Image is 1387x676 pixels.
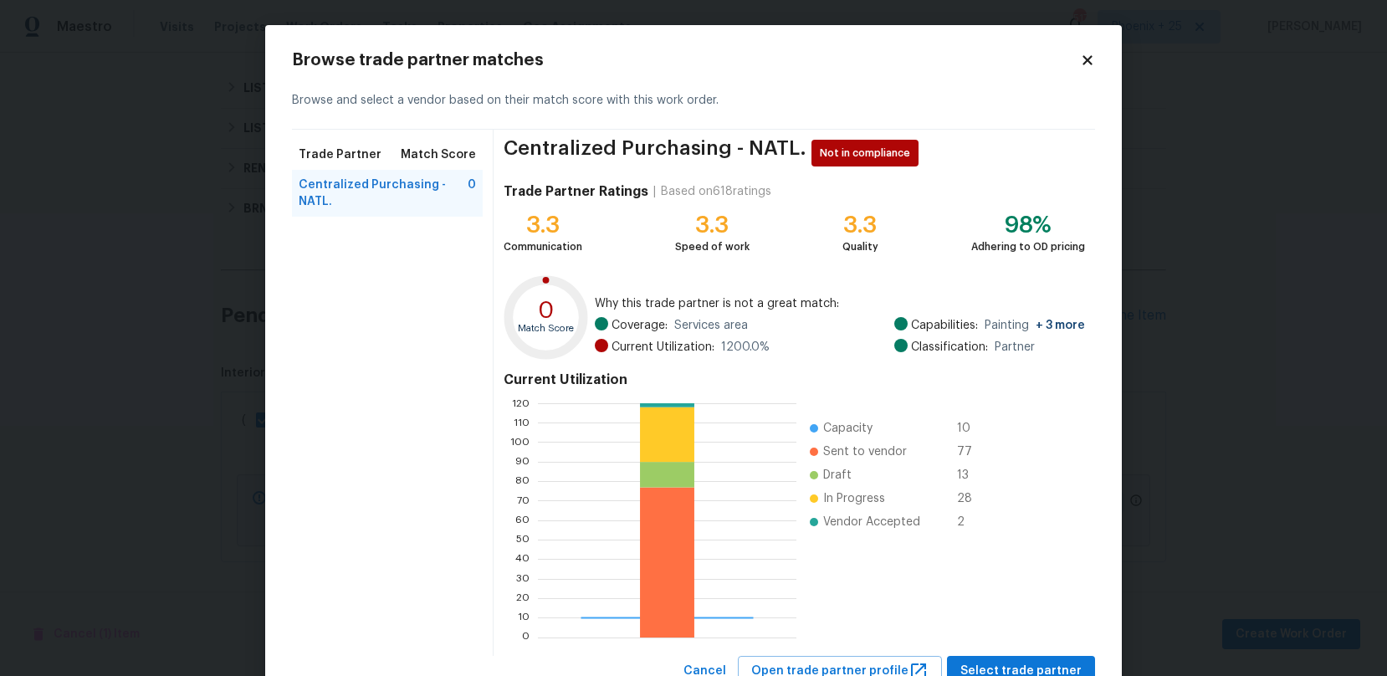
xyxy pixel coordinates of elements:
[515,554,530,564] text: 40
[512,398,530,408] text: 120
[504,238,582,255] div: Communication
[468,177,476,210] span: 0
[971,217,1085,233] div: 98%
[517,495,530,505] text: 70
[823,514,920,530] span: Vendor Accepted
[504,183,648,200] h4: Trade Partner Ratings
[957,467,984,484] span: 13
[595,295,1085,312] span: Why this trade partner is not a great match:
[675,238,750,255] div: Speed of work
[516,593,530,603] text: 20
[985,317,1085,334] span: Painting
[674,317,748,334] span: Services area
[957,490,984,507] span: 28
[661,183,771,200] div: Based on 618 ratings
[522,632,530,643] text: 0
[823,467,852,484] span: Draft
[957,514,984,530] span: 2
[971,238,1085,255] div: Adhering to OD pricing
[721,339,770,356] span: 1200.0 %
[292,52,1080,69] h2: Browse trade partner matches
[612,317,668,334] span: Coverage:
[612,339,714,356] span: Current Utilization:
[842,217,878,233] div: 3.3
[823,490,885,507] span: In Progress
[957,420,984,437] span: 10
[823,443,907,460] span: Sent to vendor
[995,339,1035,356] span: Partner
[299,177,468,210] span: Centralized Purchasing - NATL.
[510,437,530,447] text: 100
[648,183,661,200] div: |
[299,146,381,163] span: Trade Partner
[911,339,988,356] span: Classification:
[820,145,917,161] span: Not in compliance
[504,217,582,233] div: 3.3
[518,612,530,622] text: 10
[292,72,1095,130] div: Browse and select a vendor based on their match score with this work order.
[675,217,750,233] div: 3.3
[518,324,574,333] text: Match Score
[504,140,806,166] span: Centralized Purchasing - NATL.
[516,535,530,545] text: 50
[516,574,530,584] text: 30
[515,515,530,525] text: 60
[538,299,555,322] text: 0
[401,146,476,163] span: Match Score
[911,317,978,334] span: Capabilities:
[842,238,878,255] div: Quality
[514,417,530,428] text: 110
[504,371,1085,388] h4: Current Utilization
[1036,320,1085,331] span: + 3 more
[823,420,873,437] span: Capacity
[957,443,984,460] span: 77
[515,457,530,467] text: 90
[515,476,530,486] text: 80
